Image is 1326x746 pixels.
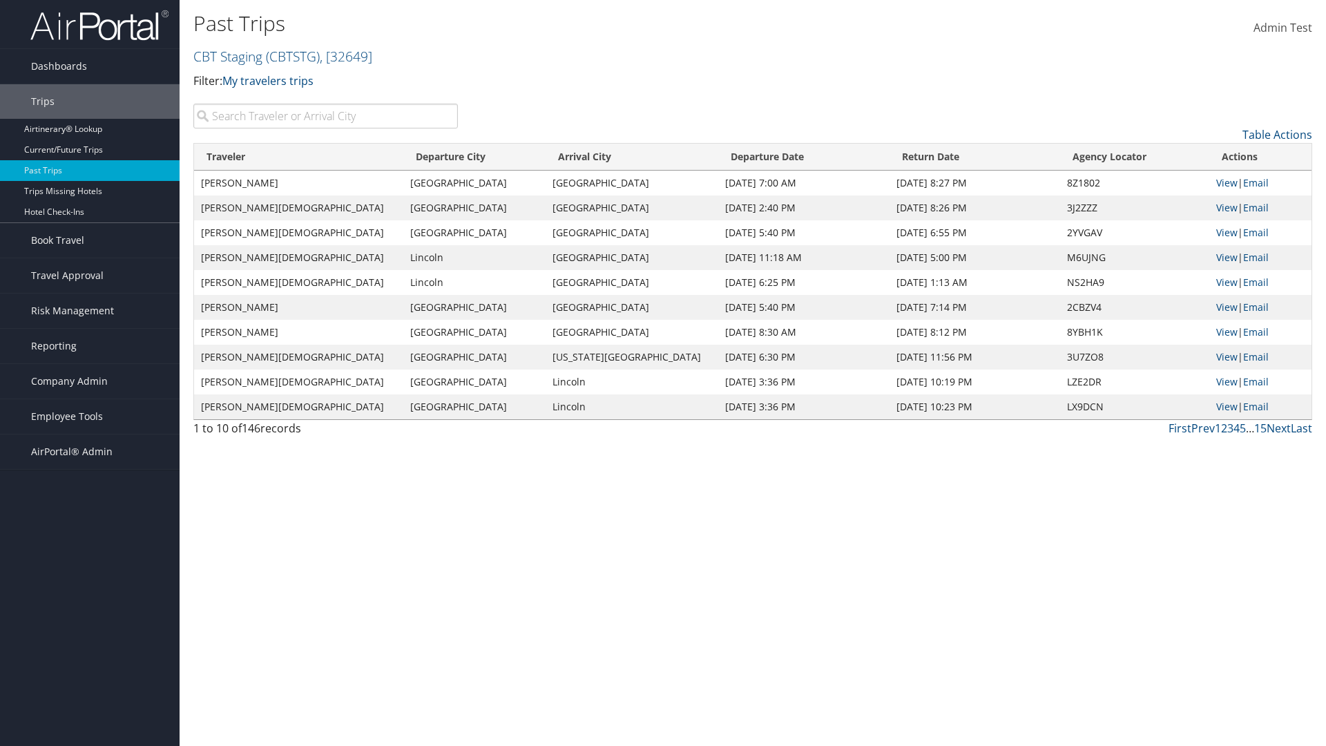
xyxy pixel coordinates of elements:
p: Filter: [193,73,939,90]
a: Email [1243,176,1269,189]
th: Departure Date: activate to sort column ascending [718,144,890,171]
a: 15 [1254,421,1267,436]
td: [DATE] 8:12 PM [890,320,1059,345]
td: [DATE] 8:26 PM [890,195,1059,220]
td: [PERSON_NAME][DEMOGRAPHIC_DATA] [194,394,403,419]
a: Email [1243,226,1269,239]
a: View [1216,176,1238,189]
td: Lincoln [403,245,546,270]
td: [DATE] 7:14 PM [890,295,1059,320]
a: Email [1243,400,1269,413]
td: | [1209,220,1311,245]
td: | [1209,295,1311,320]
td: | [1209,171,1311,195]
td: [DATE] 8:30 AM [718,320,890,345]
a: 2 [1221,421,1227,436]
span: Employee Tools [31,399,103,434]
a: Email [1243,201,1269,214]
a: Email [1243,251,1269,264]
td: | [1209,270,1311,295]
span: Risk Management [31,294,114,328]
td: [GEOGRAPHIC_DATA] [403,394,546,419]
td: [DATE] 5:40 PM [718,295,890,320]
td: [DATE] 10:23 PM [890,394,1059,419]
td: [GEOGRAPHIC_DATA] [403,345,546,370]
span: Trips [31,84,55,119]
a: View [1216,400,1238,413]
td: [DATE] 5:40 PM [718,220,890,245]
td: [PERSON_NAME] [194,171,403,195]
td: [DATE] 3:36 PM [718,394,890,419]
td: LX9DCN [1060,394,1210,419]
a: View [1216,226,1238,239]
td: [GEOGRAPHIC_DATA] [403,220,546,245]
a: CBT Staging [193,47,372,66]
a: Admin Test [1253,7,1312,50]
td: | [1209,245,1311,270]
td: [GEOGRAPHIC_DATA] [403,370,546,394]
a: View [1216,325,1238,338]
a: 4 [1233,421,1240,436]
a: First [1169,421,1191,436]
td: [PERSON_NAME] [194,320,403,345]
td: [PERSON_NAME][DEMOGRAPHIC_DATA] [194,270,403,295]
a: View [1216,201,1238,214]
th: Agency Locator: activate to sort column ascending [1060,144,1210,171]
span: Admin Test [1253,20,1312,35]
td: 8YBH1K [1060,320,1210,345]
td: Lincoln [546,370,718,394]
a: 1 [1215,421,1221,436]
td: 8Z1802 [1060,171,1210,195]
div: 1 to 10 of records [193,420,458,443]
td: | [1209,394,1311,419]
td: [GEOGRAPHIC_DATA] [546,245,718,270]
td: [DATE] 11:56 PM [890,345,1059,370]
a: Email [1243,325,1269,338]
td: | [1209,370,1311,394]
td: [DATE] 7:00 AM [718,171,890,195]
td: [PERSON_NAME][DEMOGRAPHIC_DATA] [194,220,403,245]
td: [GEOGRAPHIC_DATA] [403,195,546,220]
a: View [1216,251,1238,264]
td: 3U7ZO8 [1060,345,1210,370]
td: NS2HA9 [1060,270,1210,295]
td: [GEOGRAPHIC_DATA] [546,171,718,195]
td: M6UJNG [1060,245,1210,270]
h1: Past Trips [193,9,939,38]
th: Traveler: activate to sort column ascending [194,144,403,171]
td: [GEOGRAPHIC_DATA] [546,295,718,320]
th: Return Date: activate to sort column ascending [890,144,1059,171]
td: [PERSON_NAME][DEMOGRAPHIC_DATA] [194,370,403,394]
td: 2YVGAV [1060,220,1210,245]
td: | [1209,320,1311,345]
input: Search Traveler or Arrival City [193,104,458,128]
td: [GEOGRAPHIC_DATA] [403,320,546,345]
td: Lincoln [546,394,718,419]
td: | [1209,345,1311,370]
td: [GEOGRAPHIC_DATA] [403,295,546,320]
td: [DATE] 11:18 AM [718,245,890,270]
a: Prev [1191,421,1215,436]
span: ( CBTSTG ) [266,47,320,66]
th: Departure City: activate to sort column ascending [403,144,546,171]
a: Email [1243,276,1269,289]
td: [US_STATE][GEOGRAPHIC_DATA] [546,345,718,370]
a: Email [1243,375,1269,388]
span: AirPortal® Admin [31,434,113,469]
span: , [ 32649 ] [320,47,372,66]
td: [GEOGRAPHIC_DATA] [546,320,718,345]
td: [DATE] 3:36 PM [718,370,890,394]
td: 3J2ZZZ [1060,195,1210,220]
th: Arrival City: activate to sort column descending [546,144,718,171]
td: [GEOGRAPHIC_DATA] [546,220,718,245]
a: 5 [1240,421,1246,436]
td: | [1209,195,1311,220]
span: Company Admin [31,364,108,399]
a: View [1216,276,1238,289]
a: 3 [1227,421,1233,436]
td: [PERSON_NAME][DEMOGRAPHIC_DATA] [194,345,403,370]
a: Last [1291,421,1312,436]
td: LZE2DR [1060,370,1210,394]
td: [DATE] 6:30 PM [718,345,890,370]
td: [DATE] 1:13 AM [890,270,1059,295]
